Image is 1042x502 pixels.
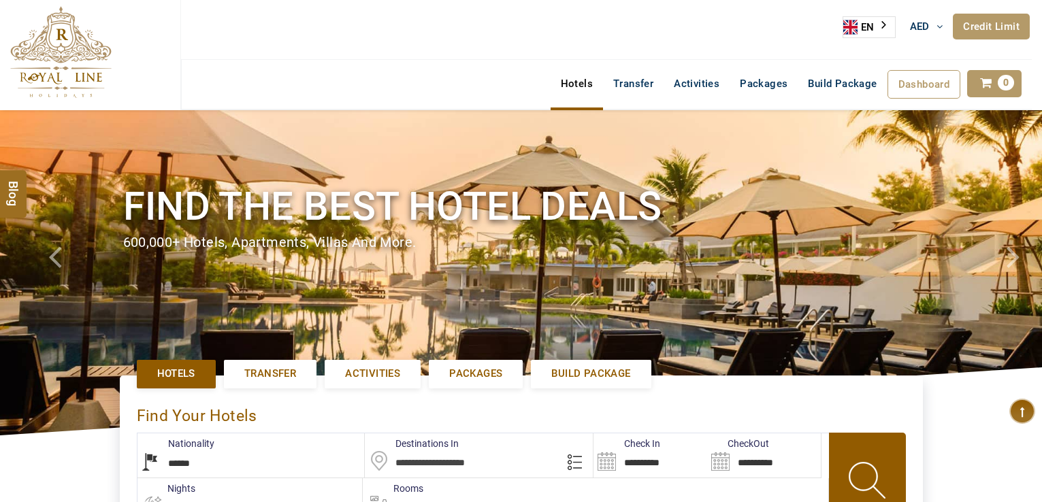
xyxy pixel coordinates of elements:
[137,360,216,388] a: Hotels
[137,437,214,450] label: Nationality
[730,70,798,97] a: Packages
[953,14,1030,39] a: Credit Limit
[10,6,112,98] img: The Royal Line Holidays
[551,70,603,97] a: Hotels
[531,360,651,388] a: Build Package
[363,482,423,495] label: Rooms
[429,360,523,388] a: Packages
[843,17,895,37] a: EN
[707,433,821,478] input: Search
[449,367,502,381] span: Packages
[910,20,930,33] span: AED
[707,437,769,450] label: CheckOut
[5,180,22,192] span: Blog
[123,181,919,232] h1: Find the best hotel deals
[137,482,195,495] label: nights
[898,78,950,90] span: Dashboard
[843,16,896,38] div: Language
[664,70,730,97] a: Activities
[593,437,660,450] label: Check In
[157,367,195,381] span: Hotels
[798,70,887,97] a: Build Package
[345,367,400,381] span: Activities
[843,16,896,38] aside: Language selected: English
[967,70,1022,97] a: 0
[551,367,630,381] span: Build Package
[123,233,919,252] div: 600,000+ hotels, apartments, villas and more.
[365,437,459,450] label: Destinations In
[244,367,296,381] span: Transfer
[137,392,906,433] div: Find Your Hotels
[998,75,1014,90] span: 0
[603,70,664,97] a: Transfer
[224,360,316,388] a: Transfer
[325,360,421,388] a: Activities
[593,433,707,478] input: Search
